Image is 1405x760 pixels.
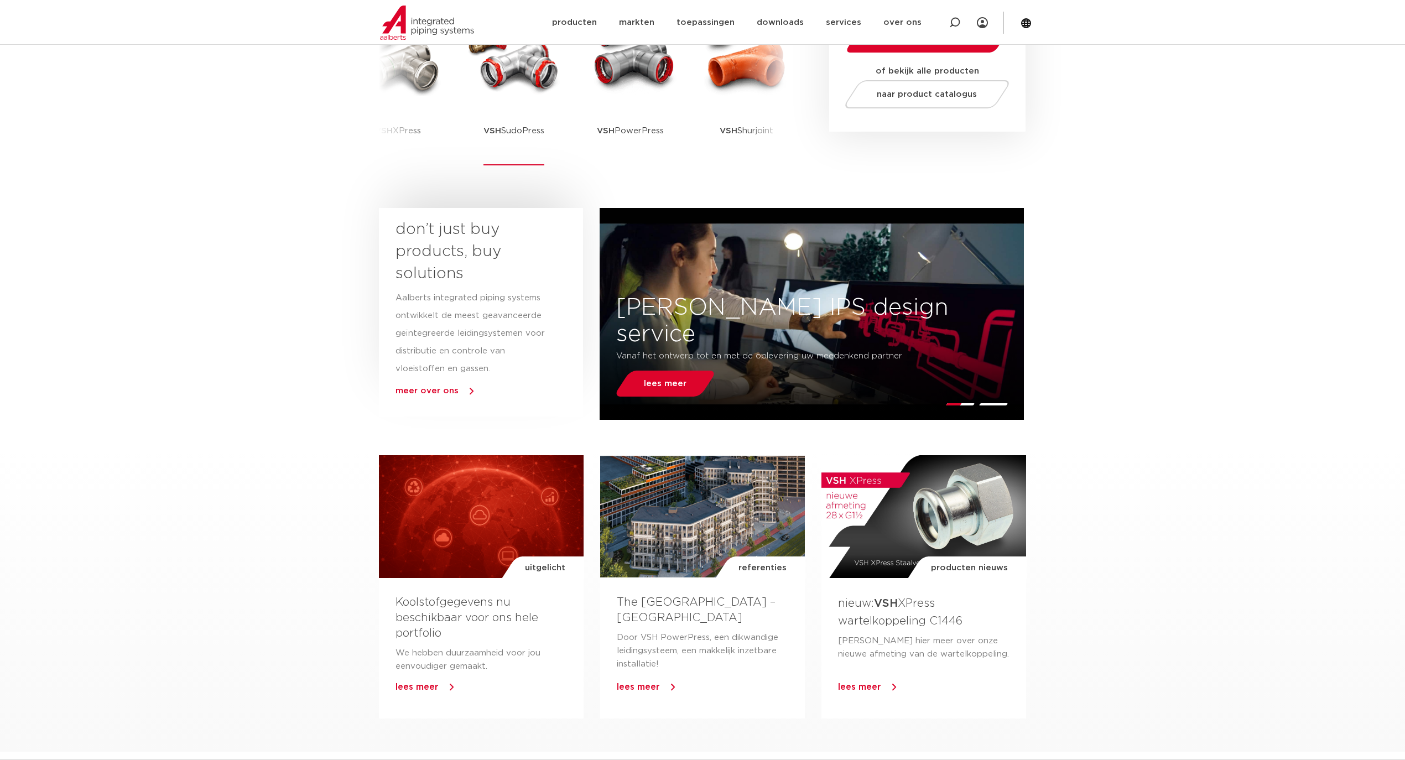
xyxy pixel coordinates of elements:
p: PowerPress [597,96,664,165]
a: meer over ons [396,387,459,395]
p: XPress [375,96,421,165]
a: nieuw:VSHXPress wartelkoppeling C1446 [838,598,962,626]
a: naar product catalogus [842,80,1012,108]
a: lees meer [613,371,717,397]
strong: of bekijk alle producten [876,67,979,75]
a: lees meer [838,683,881,691]
span: naar product catalogus [877,90,977,98]
span: lees meer [644,379,686,388]
p: SudoPress [483,96,544,165]
a: lees meer [396,683,439,691]
p: Shurjoint [720,96,773,165]
strong: VSH [375,127,393,135]
p: Aalberts integrated piping systems ontwikkelt de meest geavanceerde geïntegreerde leidingsystemen... [396,289,546,378]
li: Page dot 2 [979,403,1008,405]
p: [PERSON_NAME] hier meer over onze nieuwe afmeting van de wartelkoppeling. [838,634,1009,661]
a: Koolstofgegevens nu beschikbaar voor ons hele portfolio [396,597,538,639]
strong: VSH [597,127,615,135]
span: producten nieuws [931,556,1008,580]
p: Door VSH PowerPress, een dikwandige leidingsysteem, een makkelijk inzetbare installatie! [617,631,788,671]
h3: [PERSON_NAME] IPS design service [600,294,1024,347]
span: referenties [738,556,787,580]
h3: don’t just buy products, buy solutions [396,218,546,285]
p: We hebben duurzaamheid voor jou eenvoudiger gemaakt. [396,647,567,673]
span: uitgelicht [525,556,565,580]
a: The [GEOGRAPHIC_DATA] – [GEOGRAPHIC_DATA] [617,597,776,623]
li: Page dot 1 [946,403,975,405]
a: lees meer [617,683,660,691]
strong: VSH [874,598,898,609]
p: Vanaf het ontwerp tot en met de oplevering uw meedenkend partner [616,347,941,365]
strong: VSH [483,127,501,135]
strong: VSH [720,127,737,135]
